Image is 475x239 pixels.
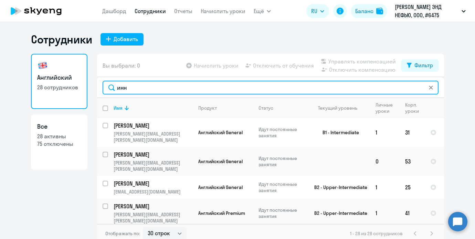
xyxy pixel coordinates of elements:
span: Английский Premium [198,210,245,216]
button: Фильтр [401,59,439,72]
p: [EMAIL_ADDRESS][DOMAIN_NAME] [114,189,192,195]
a: Сотрудники [135,8,166,14]
p: [PERSON_NAME] [114,180,191,187]
p: Идут постоянные занятия [258,207,306,219]
p: 28 сотрудников [37,83,81,91]
div: Продукт [198,105,217,111]
div: Фильтр [414,61,433,69]
td: 1 [370,176,400,199]
button: Балансbalance [351,4,387,18]
td: 1 [370,199,400,228]
div: Корп. уроки [405,102,424,114]
span: RU [311,7,317,15]
a: [PERSON_NAME] [114,151,192,158]
td: 25 [400,176,425,199]
button: Добавить [101,33,144,46]
a: [PERSON_NAME] [114,202,192,210]
button: Ещё [254,4,271,18]
p: 75 отключены [37,140,81,148]
td: 53 [400,147,425,176]
h1: Сотрудники [31,32,92,46]
p: Идут постоянные занятия [258,155,306,168]
a: Английский28 сотрудников [31,54,87,109]
span: 1 - 28 из 28 сотрудников [350,230,403,237]
td: B2 - Upper-Intermediate [306,176,370,199]
a: Отчеты [174,8,192,14]
a: Дашборд [102,8,126,14]
span: Английский General [198,184,243,190]
td: 31 [400,118,425,147]
p: Идут постоянные занятия [258,126,306,139]
a: [PERSON_NAME] [114,180,192,187]
button: RU [306,4,329,18]
td: 41 [400,199,425,228]
div: Имя [114,105,123,111]
a: Все28 активны75 отключены [31,114,87,170]
td: B2 - Upper-Intermediate [306,199,370,228]
div: Статус [258,105,273,111]
span: Английский General [198,129,243,136]
p: 28 активны [37,132,81,140]
p: [PERSON_NAME] [114,151,191,158]
span: Ещё [254,7,264,15]
img: balance [376,8,383,14]
p: [PERSON_NAME] [114,122,191,129]
div: Личные уроки [376,102,399,114]
p: [PERSON_NAME] [114,202,191,210]
td: B1 - Intermediate [306,118,370,147]
div: Текущий уровень [318,105,357,111]
h3: Английский [37,73,81,82]
p: Идут постоянные занятия [258,181,306,193]
td: 0 [370,147,400,176]
a: [PERSON_NAME] [114,122,192,129]
img: english [37,60,48,71]
div: Баланс [355,7,373,15]
div: Имя [114,105,192,111]
button: [PERSON_NAME] ЭНД НЕФЬЮ, ООО, #6475 [391,3,469,19]
p: [PERSON_NAME][EMAIL_ADDRESS][PERSON_NAME][DOMAIN_NAME] [114,160,192,172]
input: Поиск по имени, email, продукту или статусу [103,81,439,94]
div: Добавить [114,35,138,43]
span: Отображать по: [105,230,140,237]
p: [PERSON_NAME][EMAIL_ADDRESS][PERSON_NAME][DOMAIN_NAME] [114,131,192,143]
span: Английский General [198,158,243,165]
td: 1 [370,118,400,147]
span: Вы выбрали: 0 [103,61,140,70]
p: [PERSON_NAME] ЭНД НЕФЬЮ, ООО, #6475 [395,3,459,19]
p: [PERSON_NAME][EMAIL_ADDRESS][PERSON_NAME][DOMAIN_NAME] [114,211,192,224]
h3: Все [37,122,81,131]
a: Начислить уроки [201,8,245,14]
div: Текущий уровень [312,105,370,111]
